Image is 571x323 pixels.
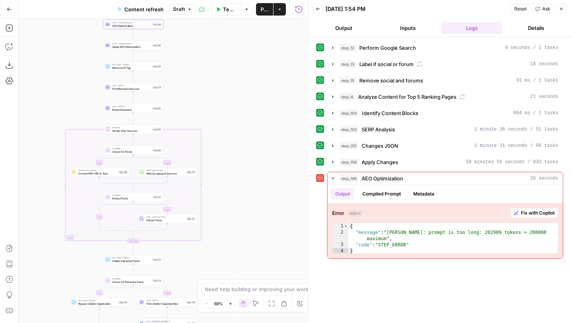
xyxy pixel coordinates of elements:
g: Edge from step_185 to step_159 [133,50,134,61]
g: Edge from step_179 to step_162 [133,92,134,103]
div: Step 159 [152,65,162,68]
span: object [347,210,362,216]
button: Metadata [409,188,439,200]
div: Web Page ScrapeWeb Scraping of SourcesStep 170 [137,168,197,177]
div: LLM · GPT-5Find Relevant SourcesStep 179 [103,83,164,92]
div: 2 [333,229,348,242]
div: Step 185 [152,44,162,47]
g: Edge from step_174 to step_176 [133,285,168,297]
div: ConditionCheck for Extracted FactsStep 174 [103,276,164,285]
span: Bypass Citation Application [78,302,117,306]
span: LLM · GPT-5 [146,299,185,302]
span: step_12 [339,44,356,52]
button: 6 seconds / 1 tasks [327,42,563,54]
span: SERP Analysis [362,126,395,133]
span: LLM · [PERSON_NAME] 4 [146,320,185,323]
button: Fix with Copilot [510,208,558,218]
span: 50% [214,300,223,307]
span: Find Citation Opportunities [146,302,185,306]
span: Ask [542,5,550,12]
span: Run Code · Python [78,299,117,302]
span: Changes JSON [362,142,398,150]
button: Output [313,22,374,34]
strong: Error [332,209,344,217]
g: Edge from step_168 to step_170 [133,155,168,167]
span: Apply Changes [362,158,398,166]
div: Step 179 [152,86,162,89]
span: step_158 [339,158,359,166]
g: Edge from step_162 to step_167 [133,113,134,124]
span: step_153 [339,126,359,133]
button: 1 minute 31 seconds / 90 tasks [327,140,563,152]
span: 1 minute 31 seconds / 90 tasks [474,142,558,149]
div: ConditionCheck for ErrorsStep 168 [103,146,164,155]
span: 21 seconds [530,93,558,100]
span: LLM · GPT-5 [112,84,151,87]
span: 18 seconds [530,61,558,68]
span: step_13 [339,60,356,68]
button: Reset [511,4,530,14]
span: Iteration [112,126,151,129]
div: ConditionExtract FactsStep 171 [103,192,164,202]
button: Inputs [377,22,438,34]
span: Perform Google Search [359,44,416,52]
span: 804 ms / 1 tasks [514,110,558,117]
div: Run Code · PythonFlatten Extracted FactsStep 173 [103,255,164,264]
span: Run Code · Python [112,63,151,66]
span: Extract Facts [146,218,185,222]
button: Output [331,188,355,200]
span: Fix with Copilot [521,210,555,216]
span: Identify Content Blocks [362,109,418,117]
div: 3 [333,242,348,248]
div: Step 168 [152,148,162,152]
span: Flatten Extracted Facts [112,259,151,263]
button: Publish [256,3,273,16]
div: 36 seconds [327,185,563,258]
button: Compiled Prompt [358,188,406,200]
div: Step 167 [152,127,162,131]
g: Edge from step_188 to step_185 [133,29,134,40]
span: LLM · Claude Opus 4 [112,42,151,45]
div: Step 188 [152,23,162,26]
span: Remove H1 Tag [112,66,151,70]
button: 50 minutes 59 seconds / 833 tasks [327,156,563,168]
span: Draft [173,6,185,13]
div: Run Code · PythonRemove H1 TagStep 159 [103,62,164,71]
div: Step 169 [118,170,128,174]
g: Edge from step_167-iteration-end to step_173 [133,243,134,255]
g: Edge from step_174 to step_175 [99,285,133,297]
div: Step 170 [186,170,196,174]
button: Logs [441,22,502,34]
span: AEO Optimization [362,175,403,182]
div: LLM · Gemini 2.5 ProExtract FactsStep 172 [137,214,197,223]
button: Test Workflow [211,3,240,16]
button: Ask [532,4,554,14]
div: LLM · Claude Opus 4AEO OptimizationStep 188 [103,20,164,29]
span: Test Workflow [223,5,236,13]
span: Convert PDF URL to Text [78,171,117,175]
span: Condition [112,147,151,150]
g: Edge from step_173 to step_174 [133,264,134,276]
div: Step 171 [153,195,162,199]
div: Step 174 [152,279,162,282]
span: step_6 [339,93,355,101]
g: Edge from step_171 to step_171-conditional-end [99,202,134,232]
span: Analyze Content for Top 5 Ranking Pages [358,93,456,101]
div: LLM · GPT-5Find Citation OpportunitiesStep 176 [137,298,197,307]
span: Toggle code folding, rows 1 through 4 [344,223,348,229]
g: Edge from step_171 to step_172 [133,202,168,214]
div: Run Code · PythonBypass Citation ApplicationStep 175 [69,298,129,307]
button: Draft [170,4,195,14]
div: Step 175 [118,300,128,304]
span: Extract Domains [112,108,151,112]
div: Step 173 [152,258,162,261]
span: Label if social or forum [359,60,414,68]
span: Condition [112,194,151,197]
span: step_155 [339,142,359,150]
span: 1 minute 36 seconds / 51 tasks [474,126,558,133]
g: Edge from step_167 to step_168 [133,134,134,145]
span: 50 minutes 59 seconds / 833 tasks [466,159,558,166]
span: 91 ms / 1 tasks [516,77,558,84]
span: LLM · Claude Opus 4 [112,21,151,24]
g: Edge from step_168-conditional-end to step_171 [133,185,134,192]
